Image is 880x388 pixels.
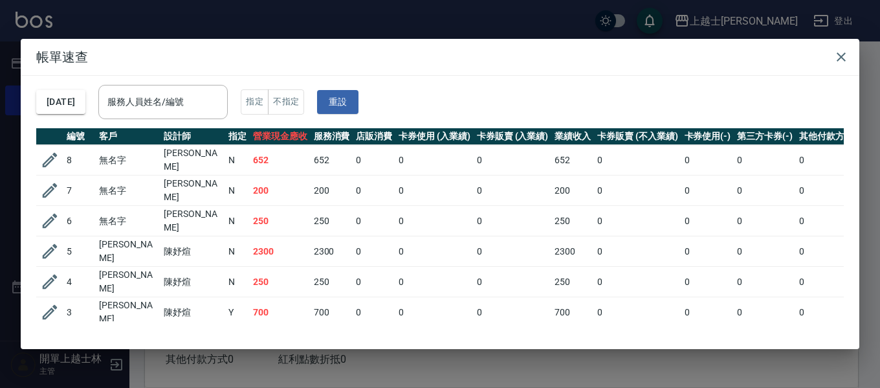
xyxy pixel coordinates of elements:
[796,176,867,206] td: 0
[395,236,474,267] td: 0
[474,128,552,145] th: 卡券販賣 (入業績)
[681,128,734,145] th: 卡券使用(-)
[63,176,96,206] td: 7
[96,128,160,145] th: 客戶
[551,267,594,297] td: 250
[36,90,85,114] button: [DATE]
[241,89,269,115] button: 指定
[551,176,594,206] td: 200
[796,128,867,145] th: 其他付款方式(-)
[160,206,225,236] td: [PERSON_NAME]
[353,176,395,206] td: 0
[395,128,474,145] th: 卡券使用 (入業績)
[594,236,681,267] td: 0
[594,128,681,145] th: 卡券販賣 (不入業績)
[681,236,734,267] td: 0
[353,145,395,176] td: 0
[551,128,594,145] th: 業績收入
[353,297,395,328] td: 0
[551,206,594,236] td: 250
[796,206,867,236] td: 0
[63,206,96,236] td: 6
[63,236,96,267] td: 5
[311,176,353,206] td: 200
[311,236,353,267] td: 2300
[225,267,250,297] td: N
[353,128,395,145] th: 店販消費
[160,145,225,176] td: [PERSON_NAME]
[250,267,311,297] td: 250
[681,206,734,236] td: 0
[474,297,552,328] td: 0
[225,176,250,206] td: N
[594,206,681,236] td: 0
[160,267,225,297] td: 陳妤煊
[311,128,353,145] th: 服務消費
[734,206,796,236] td: 0
[96,206,160,236] td: 無名字
[225,145,250,176] td: N
[96,236,160,267] td: [PERSON_NAME]
[353,206,395,236] td: 0
[160,236,225,267] td: 陳妤煊
[268,89,304,115] button: 不指定
[250,236,311,267] td: 2300
[474,145,552,176] td: 0
[63,267,96,297] td: 4
[551,145,594,176] td: 652
[225,128,250,145] th: 指定
[594,297,681,328] td: 0
[250,297,311,328] td: 700
[63,128,96,145] th: 編號
[681,267,734,297] td: 0
[734,297,796,328] td: 0
[225,236,250,267] td: N
[317,90,358,114] button: 重設
[551,236,594,267] td: 2300
[796,267,867,297] td: 0
[311,206,353,236] td: 250
[96,145,160,176] td: 無名字
[594,145,681,176] td: 0
[395,206,474,236] td: 0
[474,236,552,267] td: 0
[395,145,474,176] td: 0
[96,176,160,206] td: 無名字
[21,39,859,75] h2: 帳單速查
[395,267,474,297] td: 0
[734,236,796,267] td: 0
[395,176,474,206] td: 0
[734,128,796,145] th: 第三方卡券(-)
[474,267,552,297] td: 0
[474,206,552,236] td: 0
[250,145,311,176] td: 652
[63,145,96,176] td: 8
[796,145,867,176] td: 0
[311,145,353,176] td: 652
[250,206,311,236] td: 250
[96,267,160,297] td: [PERSON_NAME]
[225,297,250,328] td: Y
[734,176,796,206] td: 0
[311,297,353,328] td: 700
[250,128,311,145] th: 營業現金應收
[551,297,594,328] td: 700
[311,267,353,297] td: 250
[353,236,395,267] td: 0
[734,145,796,176] td: 0
[474,176,552,206] td: 0
[225,206,250,236] td: N
[796,236,867,267] td: 0
[594,176,681,206] td: 0
[796,297,867,328] td: 0
[734,267,796,297] td: 0
[681,297,734,328] td: 0
[395,297,474,328] td: 0
[63,297,96,328] td: 3
[160,128,225,145] th: 設計師
[594,267,681,297] td: 0
[353,267,395,297] td: 0
[681,145,734,176] td: 0
[160,176,225,206] td: [PERSON_NAME]
[681,176,734,206] td: 0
